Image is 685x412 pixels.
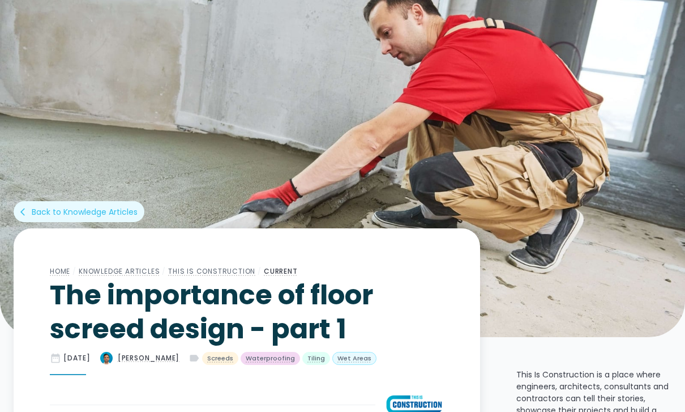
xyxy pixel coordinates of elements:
[332,352,376,366] a: Wet Areas
[50,267,70,277] a: Home
[207,354,233,364] div: Screeds
[160,265,168,279] div: /
[264,267,298,277] a: Current
[79,267,160,277] a: Knowledge Articles
[246,354,295,364] div: Waterproofing
[100,352,113,366] img: The importance of floor screed design - part 1
[168,267,255,277] a: This Is Construction
[337,354,371,364] div: Wet Areas
[14,202,144,223] a: arrow_back_iosBack to Knowledge Articles
[70,265,79,279] div: /
[241,352,300,366] a: Waterproofing
[100,352,179,366] a: [PERSON_NAME]
[50,279,444,347] h1: The importance of floor screed design - part 1
[32,207,138,218] div: Back to Knowledge Articles
[63,354,91,364] div: [DATE]
[255,265,264,279] div: /
[118,354,179,364] div: [PERSON_NAME]
[202,352,238,366] a: Screeds
[307,354,325,364] div: Tiling
[50,353,61,364] div: date_range
[302,352,330,366] a: Tiling
[189,353,200,364] div: label
[20,207,29,218] div: arrow_back_ios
